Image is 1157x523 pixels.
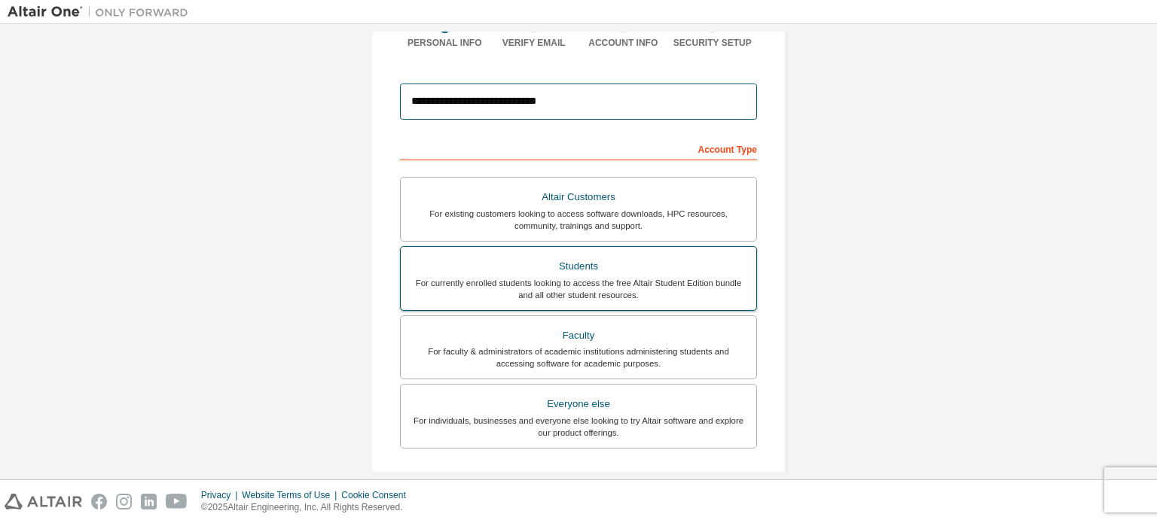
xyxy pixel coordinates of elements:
[400,37,490,49] div: Personal Info
[410,394,747,415] div: Everyone else
[166,494,188,509] img: youtube.svg
[141,494,157,509] img: linkedin.svg
[400,471,757,495] div: Your Profile
[410,256,747,277] div: Students
[490,37,579,49] div: Verify Email
[410,277,747,301] div: For currently enrolled students looking to access the free Altair Student Edition bundle and all ...
[5,494,82,509] img: altair_logo.svg
[410,325,747,346] div: Faculty
[201,501,415,514] p: © 2025 Altair Engineering, Inc. All Rights Reserved.
[341,489,414,501] div: Cookie Consent
[400,136,757,160] div: Account Type
[578,37,668,49] div: Account Info
[410,187,747,208] div: Altair Customers
[201,489,242,501] div: Privacy
[410,415,747,439] div: For individuals, businesses and everyone else looking to try Altair software and explore our prod...
[668,37,758,49] div: Security Setup
[91,494,107,509] img: facebook.svg
[116,494,132,509] img: instagram.svg
[410,345,747,369] div: For faculty & administrators of academic institutions administering students and accessing softwa...
[8,5,196,20] img: Altair One
[410,208,747,232] div: For existing customers looking to access software downloads, HPC resources, community, trainings ...
[242,489,341,501] div: Website Terms of Use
